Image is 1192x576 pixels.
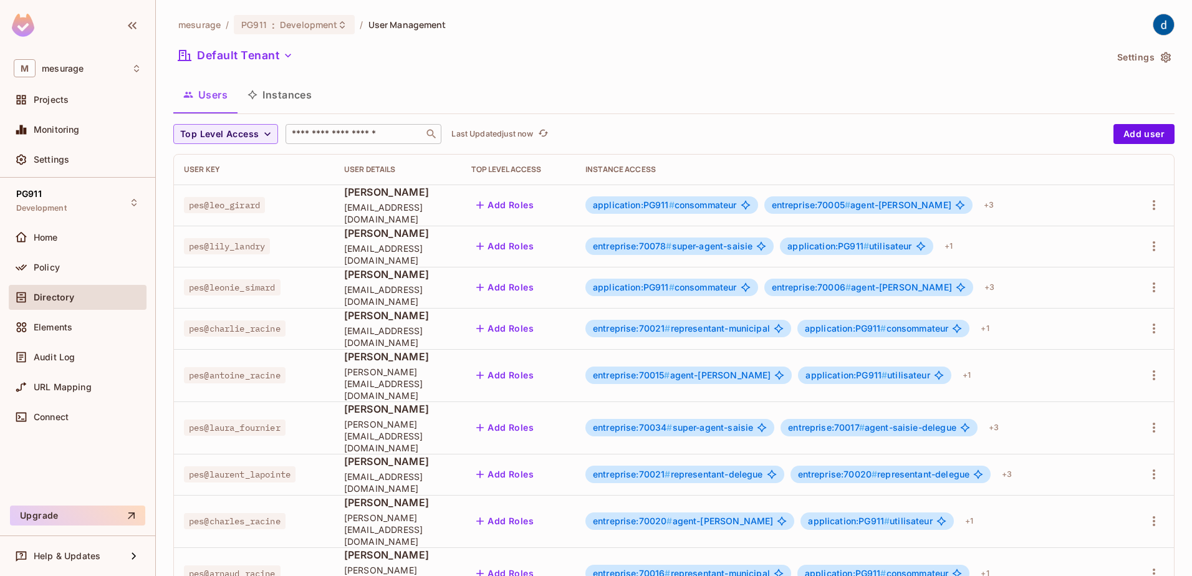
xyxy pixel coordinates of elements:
span: Top Level Access [180,127,259,142]
span: entreprise:70078 [593,241,672,251]
span: super-agent-saisie [593,241,752,251]
span: [EMAIL_ADDRESS][DOMAIN_NAME] [344,284,451,307]
span: pes@laura_fournier [184,420,286,436]
span: Workspace: mesurage [42,64,84,74]
span: M [14,59,36,77]
span: application:PG911 [808,516,890,526]
span: application:PG911 [805,370,887,380]
span: application:PG911 [805,323,887,334]
span: Elements [34,322,72,332]
span: [PERSON_NAME] [344,185,451,199]
button: Settings [1112,47,1175,67]
span: User Management [368,19,446,31]
button: Instances [238,79,322,110]
span: pes@leonie_simard [184,279,281,295]
span: Projects [34,95,69,105]
span: Directory [34,292,74,302]
span: # [872,469,877,479]
span: PG911 [16,189,42,199]
button: Add Roles [471,511,539,531]
button: Add Roles [471,277,539,297]
span: agent-[PERSON_NAME] [772,282,952,292]
button: refresh [536,127,550,142]
button: Add Roles [471,236,539,256]
span: pes@antoine_racine [184,367,286,383]
div: Instance Access [585,165,1115,175]
div: + 3 [997,464,1017,484]
span: # [845,282,851,292]
span: : [271,20,276,30]
span: pes@lily_landry [184,238,270,254]
span: # [669,199,675,210]
span: super-agent-saisie [593,423,753,433]
button: Add user [1113,124,1175,144]
span: utilisateur [805,370,930,380]
span: # [666,516,672,526]
img: dev 911gcl [1153,14,1174,35]
span: [PERSON_NAME][EMAIL_ADDRESS][DOMAIN_NAME] [344,366,451,401]
span: application:PG911 [593,199,675,210]
span: consommateur [593,200,737,210]
span: Click to refresh data [533,127,550,142]
span: [PERSON_NAME][EMAIL_ADDRESS][DOMAIN_NAME] [344,418,451,454]
div: + 3 [979,277,999,297]
img: SReyMgAAAABJRU5ErkJggg== [12,14,34,37]
span: # [882,370,887,380]
div: + 1 [976,319,994,338]
span: entreprise:70034 [593,422,673,433]
span: entreprise:70020 [593,516,673,526]
span: # [884,516,890,526]
div: Top Level Access [471,165,565,175]
span: agent-[PERSON_NAME] [593,370,771,380]
button: Top Level Access [173,124,278,144]
span: entreprise:70021 [593,469,671,479]
li: / [360,19,363,31]
span: Help & Updates [34,551,100,561]
span: [PERSON_NAME] [344,226,451,240]
span: Policy [34,262,60,272]
span: # [664,370,670,380]
span: consommateur [593,282,737,292]
div: + 1 [960,511,978,531]
span: utilisateur [787,241,911,251]
button: Add Roles [471,195,539,215]
span: # [845,199,850,210]
span: consommateur [805,324,949,334]
span: [PERSON_NAME] [344,267,451,281]
span: utilisateur [808,516,932,526]
span: entreprise:70017 [788,422,865,433]
span: Home [34,233,58,242]
span: [PERSON_NAME] [344,309,451,322]
span: [PERSON_NAME] [344,402,451,416]
div: + 3 [984,418,1004,438]
span: # [666,422,672,433]
span: Development [280,19,337,31]
span: Audit Log [34,352,75,362]
span: [EMAIL_ADDRESS][DOMAIN_NAME] [344,201,451,225]
button: Add Roles [471,418,539,438]
button: Add Roles [471,365,539,385]
span: representant-delegue [798,469,970,479]
div: + 1 [958,365,976,385]
span: representant-delegue [593,469,763,479]
span: # [665,323,670,334]
span: entreprise:70006 [772,282,852,292]
span: URL Mapping [34,382,92,392]
span: pes@charles_racine [184,513,286,529]
span: # [665,469,670,479]
span: agent-[PERSON_NAME] [772,200,951,210]
button: Default Tenant [173,46,298,65]
div: User Key [184,165,324,175]
span: [EMAIL_ADDRESS][DOMAIN_NAME] [344,242,451,266]
p: Last Updated just now [451,129,533,139]
span: application:PG911 [787,241,869,251]
span: the active workspace [178,19,221,31]
button: Add Roles [471,319,539,338]
span: pes@laurent_lapointe [184,466,296,482]
div: + 1 [940,236,958,256]
span: # [859,422,865,433]
span: agent-saisie-delegue [788,423,956,433]
span: Settings [34,155,69,165]
span: [PERSON_NAME] [344,454,451,468]
span: entreprise:70015 [593,370,670,380]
